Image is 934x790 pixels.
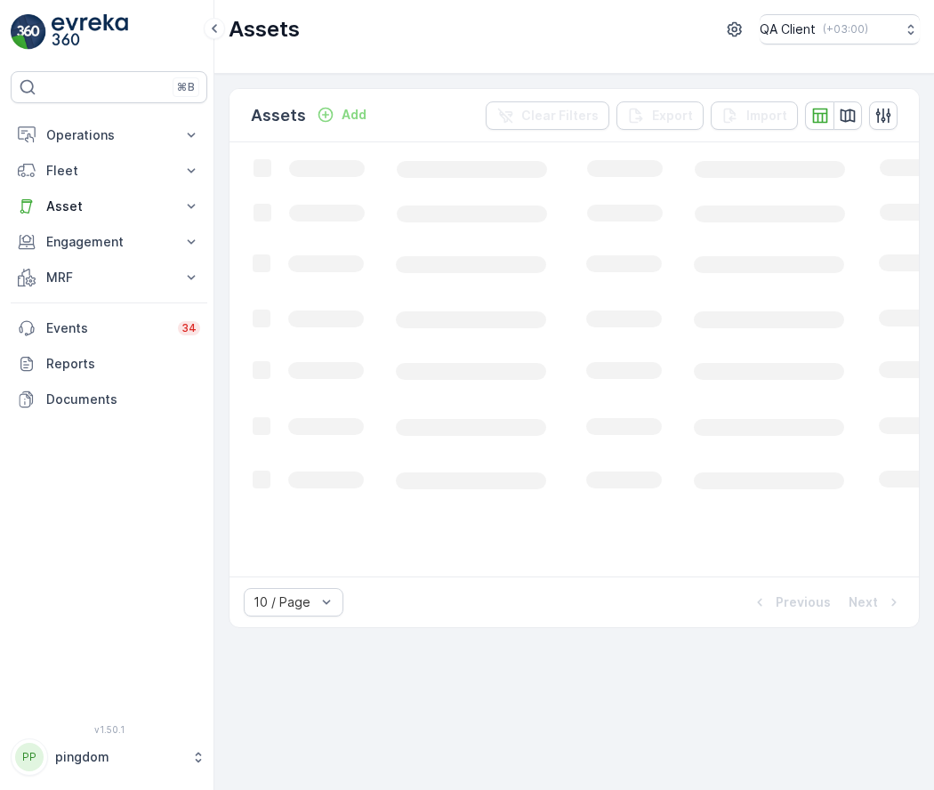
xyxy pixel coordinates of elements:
[11,224,207,260] button: Engagement
[521,107,599,125] p: Clear Filters
[11,346,207,382] a: Reports
[11,153,207,189] button: Fleet
[11,310,207,346] a: Events34
[251,103,306,128] p: Assets
[823,22,868,36] p: ( +03:00 )
[46,126,172,144] p: Operations
[776,593,831,611] p: Previous
[11,14,46,50] img: logo
[46,319,167,337] p: Events
[229,15,300,44] p: Assets
[749,592,833,613] button: Previous
[46,197,172,215] p: Asset
[11,724,207,735] span: v 1.50.1
[11,117,207,153] button: Operations
[46,162,172,180] p: Fleet
[177,80,195,94] p: ⌘B
[181,321,197,335] p: 34
[11,189,207,224] button: Asset
[11,738,207,776] button: PPpingdom
[652,107,693,125] p: Export
[310,104,374,125] button: Add
[46,233,172,251] p: Engagement
[711,101,798,130] button: Import
[760,14,920,44] button: QA Client(+03:00)
[11,382,207,417] a: Documents
[342,106,366,124] p: Add
[760,20,816,38] p: QA Client
[746,107,787,125] p: Import
[486,101,609,130] button: Clear Filters
[55,748,182,766] p: pingdom
[52,14,128,50] img: logo_light-DOdMpM7g.png
[46,269,172,286] p: MRF
[46,355,200,373] p: Reports
[616,101,704,130] button: Export
[849,593,878,611] p: Next
[46,391,200,408] p: Documents
[15,743,44,771] div: PP
[11,260,207,295] button: MRF
[847,592,905,613] button: Next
